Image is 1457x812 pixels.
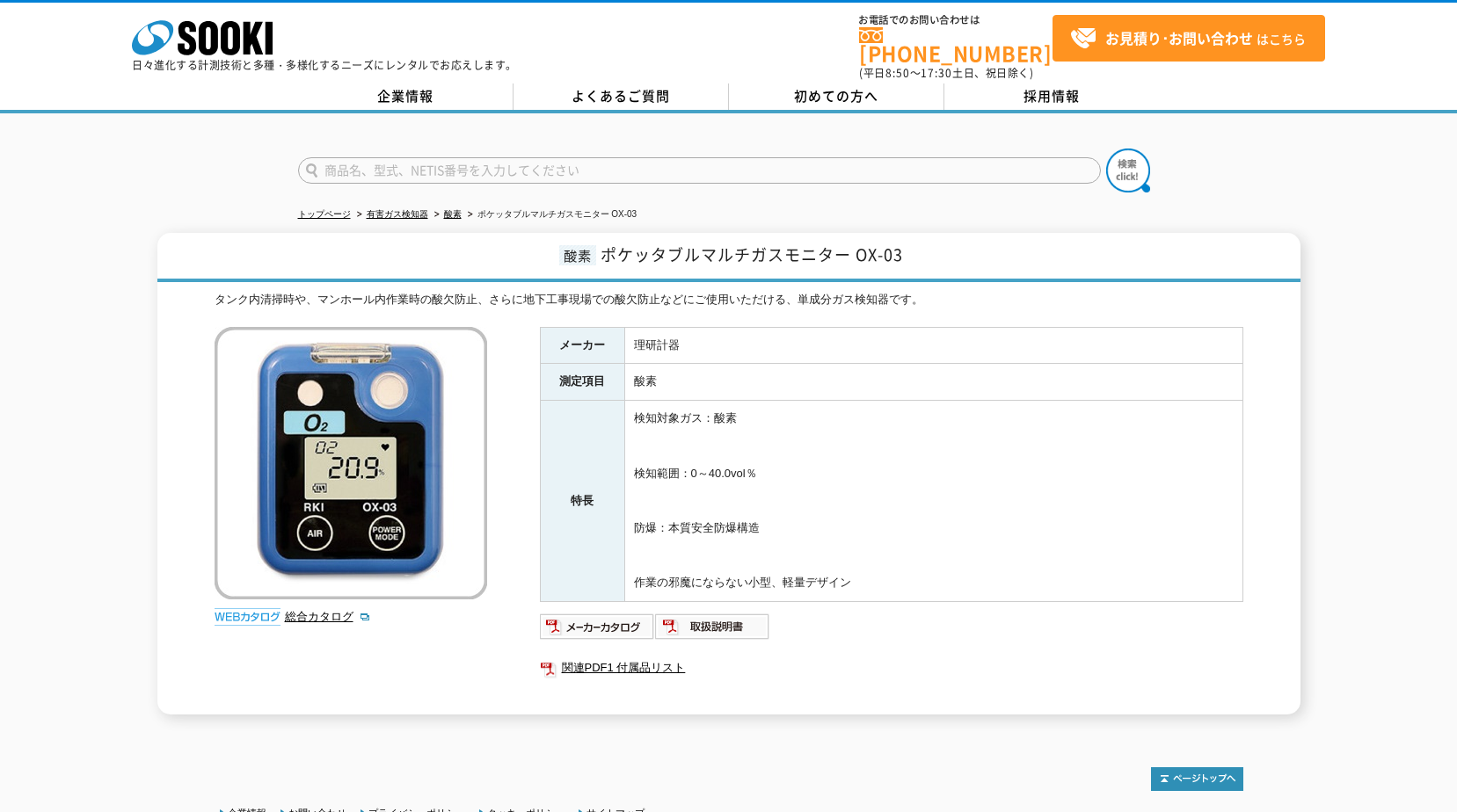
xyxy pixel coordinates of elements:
[464,206,637,224] li: ポケッタブルマルチガスモニター OX-03
[729,83,944,110] a: 初めての方へ
[885,65,910,81] span: 8:50
[624,327,1242,364] td: 理研計器
[655,624,770,637] a: 取扱説明書
[298,157,1101,184] input: 商品名、型式、NETIS番号を入力してください
[859,65,1033,81] span: (平日 ～ 土日、祝日除く)
[1106,149,1150,192] img: btn_search.png
[540,364,624,401] th: 測定項目
[794,86,878,105] span: 初めての方へ
[540,656,1243,679] a: 関連PDF1 付属品リスト
[540,327,624,364] th: メーカー
[540,613,655,641] img: メーカーカタログ
[601,243,903,266] span: ポケッタブルマルチガスモニター OX-03
[367,209,428,219] a: 有害ガス検知器
[298,83,514,110] a: 企業情報
[559,245,596,265] span: 酸素
[859,15,1053,25] span: お電話でのお問い合わせは
[944,83,1160,110] a: 採用情報
[132,60,517,70] p: 日々進化する計測技術と多種・多様化するニーズにレンタルでお応えします。
[444,209,462,219] a: 酸素
[215,608,280,626] img: webカタログ
[540,401,624,602] th: 特長
[215,327,487,599] img: ポケッタブルマルチガスモニター OX-03
[624,364,1242,401] td: 酸素
[514,83,729,110] a: よくあるご質問
[540,624,655,637] a: メーカーカタログ
[1105,27,1253,48] strong: お見積り･お問い合わせ
[921,65,952,81] span: 17:30
[215,291,1243,309] div: タンク内清掃時や、マンホール内作業時の酸欠防止、さらに地下工事現場での酸欠防止などにご使用いただける、単成分ガス検知器です。
[1151,767,1243,791] img: トップページへ
[624,401,1242,602] td: 検知対象ガス：酸素 検知範囲：0～40.0vol％ 防爆：本質安全防爆構造 作業の邪魔にならない小型、軽量デザイン
[1053,15,1325,62] a: お見積り･お問い合わせはこちら
[655,613,770,641] img: 取扱説明書
[1070,25,1306,52] span: はこちら
[859,27,1053,63] a: [PHONE_NUMBER]
[285,610,371,623] a: 総合カタログ
[298,209,351,219] a: トップページ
